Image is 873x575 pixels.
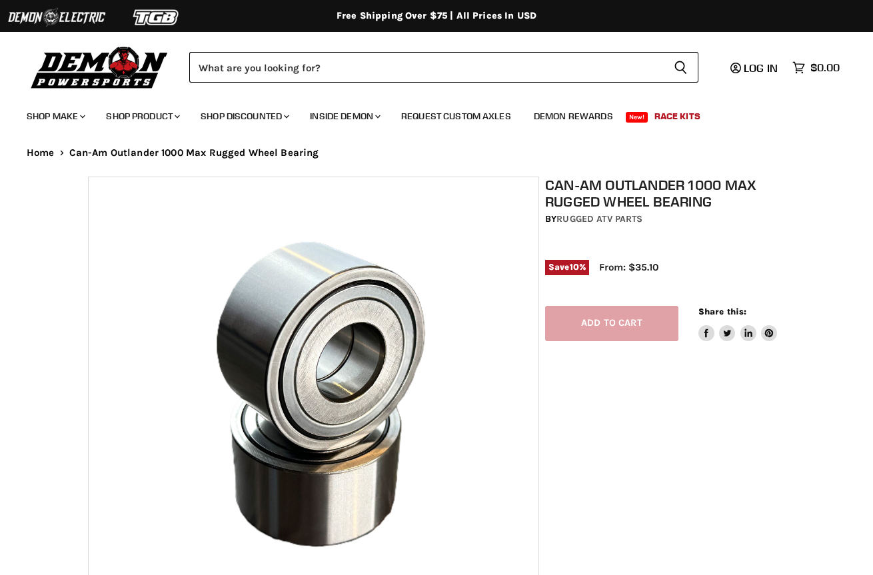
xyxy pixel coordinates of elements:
[96,103,188,130] a: Shop Product
[107,5,207,30] img: TGB Logo 2
[810,61,840,74] span: $0.00
[626,112,648,123] span: New!
[698,306,746,316] span: Share this:
[744,61,778,75] span: Log in
[69,147,319,159] span: Can-Am Outlander 1000 Max Rugged Wheel Bearing
[724,62,786,74] a: Log in
[570,262,579,272] span: 10
[599,261,658,273] span: From: $35.10
[189,52,698,83] form: Product
[27,43,173,91] img: Demon Powersports
[644,103,710,130] a: Race Kits
[17,97,836,130] ul: Main menu
[663,52,698,83] button: Search
[27,147,55,159] a: Home
[17,103,93,130] a: Shop Make
[545,212,791,227] div: by
[545,177,791,210] h1: Can-Am Outlander 1000 Max Rugged Wheel Bearing
[189,52,663,83] input: Search
[300,103,389,130] a: Inside Demon
[191,103,297,130] a: Shop Discounted
[7,5,107,30] img: Demon Electric Logo 2
[545,260,589,275] span: Save %
[556,213,642,225] a: Rugged ATV Parts
[698,306,778,341] aside: Share this:
[524,103,623,130] a: Demon Rewards
[391,103,521,130] a: Request Custom Axles
[786,58,846,77] a: $0.00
